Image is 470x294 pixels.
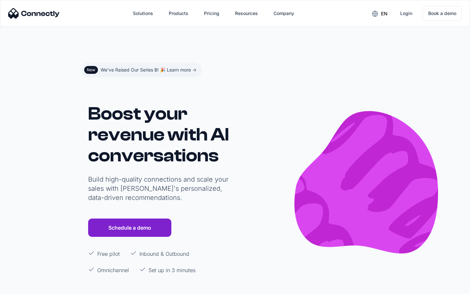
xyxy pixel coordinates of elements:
[381,9,387,18] div: en
[400,9,412,18] div: Login
[88,103,232,166] h1: Boost your revenue with AI conversations
[97,250,120,258] p: Free pilot
[13,283,39,292] ul: Language list
[133,9,153,18] div: Solutions
[88,219,171,237] a: Schedule a demo
[199,6,225,21] a: Pricing
[8,8,60,19] img: Connectly Logo
[395,6,417,21] a: Login
[204,9,219,18] div: Pricing
[101,65,196,74] div: We've Raised Our Series B! 🎉 Learn more ->
[87,67,95,73] div: New
[149,266,196,274] p: Set up in 3 minutes
[88,175,232,202] p: Build high-quality connections and scale your sales with [PERSON_NAME]'s personalized, data-drive...
[274,9,294,18] div: Company
[97,266,129,274] p: Omnichannel
[423,6,462,21] a: Book a demo
[169,9,188,18] div: Products
[82,63,202,77] a: NewWe've Raised Our Series B! 🎉 Learn more ->
[7,282,39,292] aside: Language selected: English
[235,9,258,18] div: Resources
[139,250,189,258] p: Inbound & Outbound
